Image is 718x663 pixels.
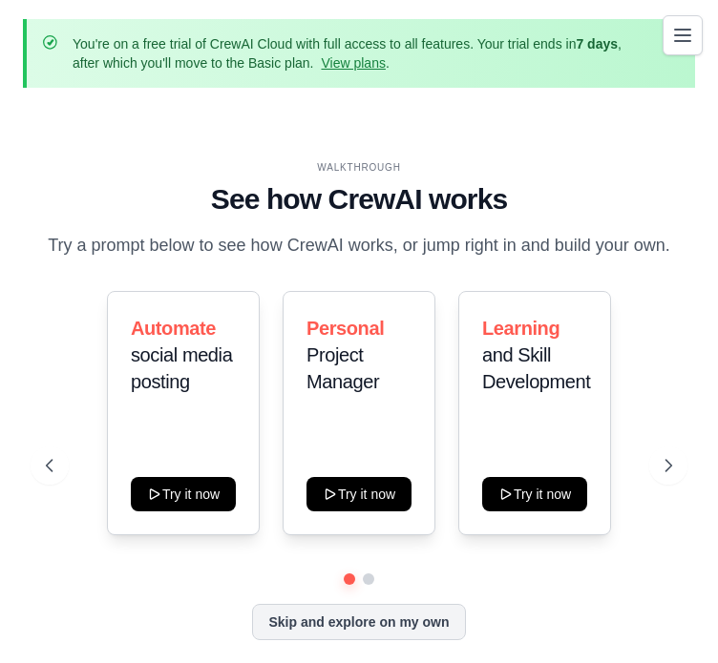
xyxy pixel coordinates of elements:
[663,15,703,55] button: Toggle navigation
[482,318,560,339] span: Learning
[131,344,232,392] span: social media posting
[306,477,412,511] button: Try it now
[131,477,236,511] button: Try it now
[46,232,672,259] p: Try a prompt below to see how CrewAI works, or jump right in and build your own.
[131,318,216,339] span: Automate
[576,36,618,52] strong: 7 days
[46,160,672,175] div: WALKTHROUGH
[306,318,384,339] span: Personal
[46,182,672,217] h1: See how CrewAI works
[482,344,590,392] span: and Skill Development
[482,477,587,511] button: Try it now
[73,34,649,73] p: You're on a free trial of CrewAI Cloud with full access to all features. Your trial ends in , aft...
[623,571,718,663] iframe: Chat Widget
[252,604,465,640] button: Skip and explore on my own
[321,55,385,71] a: View plans
[306,344,379,392] span: Project Manager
